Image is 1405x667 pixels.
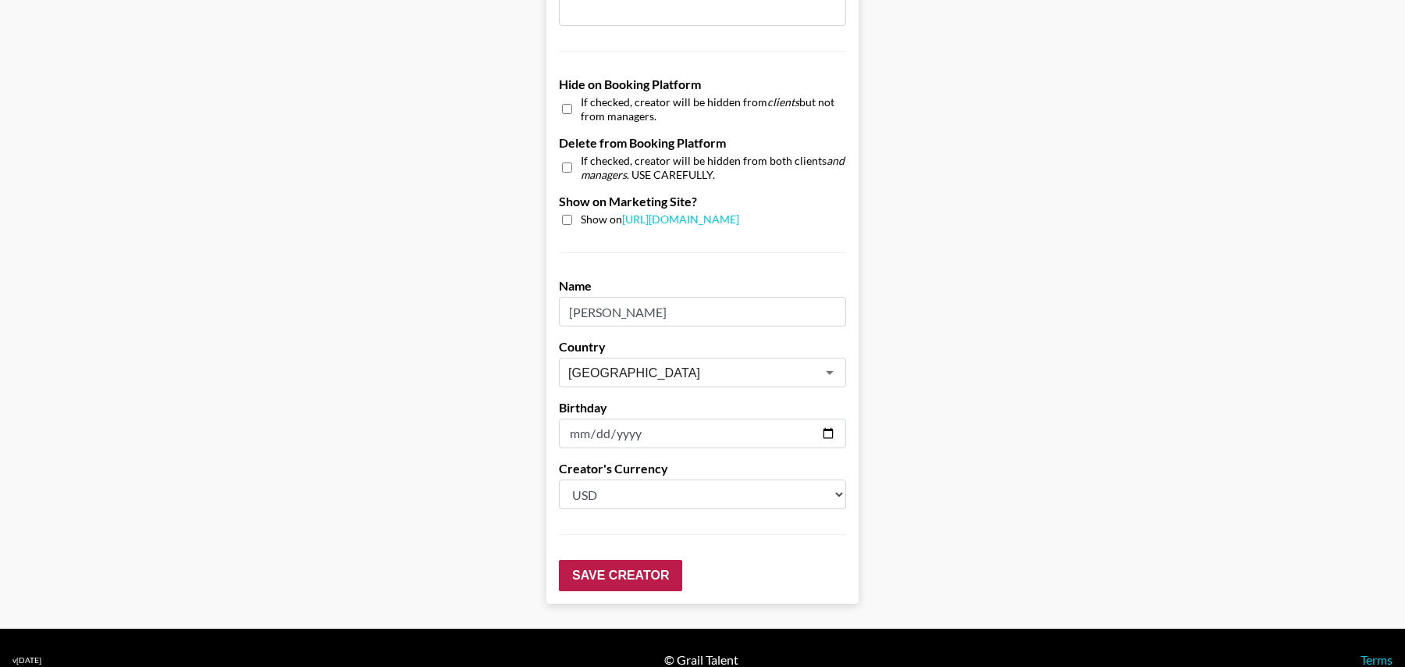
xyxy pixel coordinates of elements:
[559,560,682,591] input: Save Creator
[819,362,841,383] button: Open
[581,154,845,181] em: and managers
[559,400,846,416] label: Birthday
[559,339,846,355] label: Country
[767,95,799,109] em: clients
[559,461,846,476] label: Creator's Currency
[559,77,846,92] label: Hide on Booking Platform
[559,194,846,209] label: Show on Marketing Site?
[622,212,739,226] a: [URL][DOMAIN_NAME]
[559,135,846,151] label: Delete from Booking Platform
[581,212,739,227] span: Show on
[581,154,846,181] span: If checked, creator will be hidden from both clients . USE CAREFULLY.
[559,278,846,294] label: Name
[1361,652,1393,667] a: Terms
[581,95,846,123] span: If checked, creator will be hidden from but not from managers.
[12,655,41,665] div: v [DATE]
